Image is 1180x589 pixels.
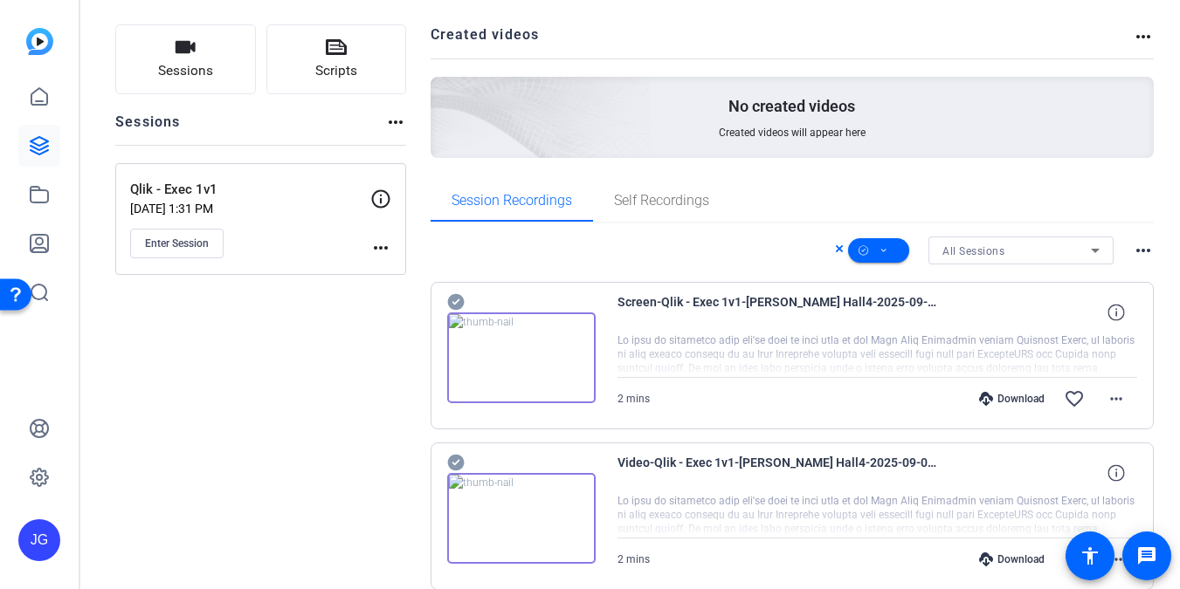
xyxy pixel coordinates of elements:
[1133,240,1154,261] mat-icon: more_horiz
[1080,545,1101,566] mat-icon: accessibility
[719,126,866,140] span: Created videos will appear here
[1136,545,1157,566] mat-icon: message
[1106,388,1127,409] mat-icon: more_horiz
[115,24,256,94] button: Sessions
[115,112,181,145] h2: Sessions
[145,236,209,250] span: Enter Session
[130,180,370,200] p: Qlik - Exec 1v1
[26,28,53,55] img: blue-gradient.svg
[618,393,650,405] span: 2 mins
[370,237,391,258] mat-icon: more_horiz
[614,194,709,208] span: Self Recordings
[130,202,370,216] p: [DATE] 1:31 PM
[1106,549,1127,570] mat-icon: more_horiz
[970,392,1053,406] div: Download
[447,473,596,564] img: thumb-nail
[315,61,357,81] span: Scripts
[728,96,855,117] p: No created videos
[618,452,941,494] span: Video-Qlik - Exec 1v1-[PERSON_NAME] Hall4-2025-09-02-11-04-47-189-0
[618,291,941,333] span: Screen-Qlik - Exec 1v1-[PERSON_NAME] Hall4-2025-09-02-11-04-47-189-0
[942,245,1004,257] span: All Sessions
[385,112,406,133] mat-icon: more_horiz
[1064,549,1085,570] mat-icon: favorite_border
[130,229,224,258] button: Enter Session
[1133,26,1154,47] mat-icon: more_horiz
[1064,388,1085,409] mat-icon: favorite_border
[431,24,1134,58] h2: Created videos
[18,519,60,561] div: JG
[970,552,1053,566] div: Download
[618,553,650,565] span: 2 mins
[447,312,596,403] img: thumb-nail
[158,61,213,81] span: Sessions
[266,24,407,94] button: Scripts
[452,194,572,208] span: Session Recordings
